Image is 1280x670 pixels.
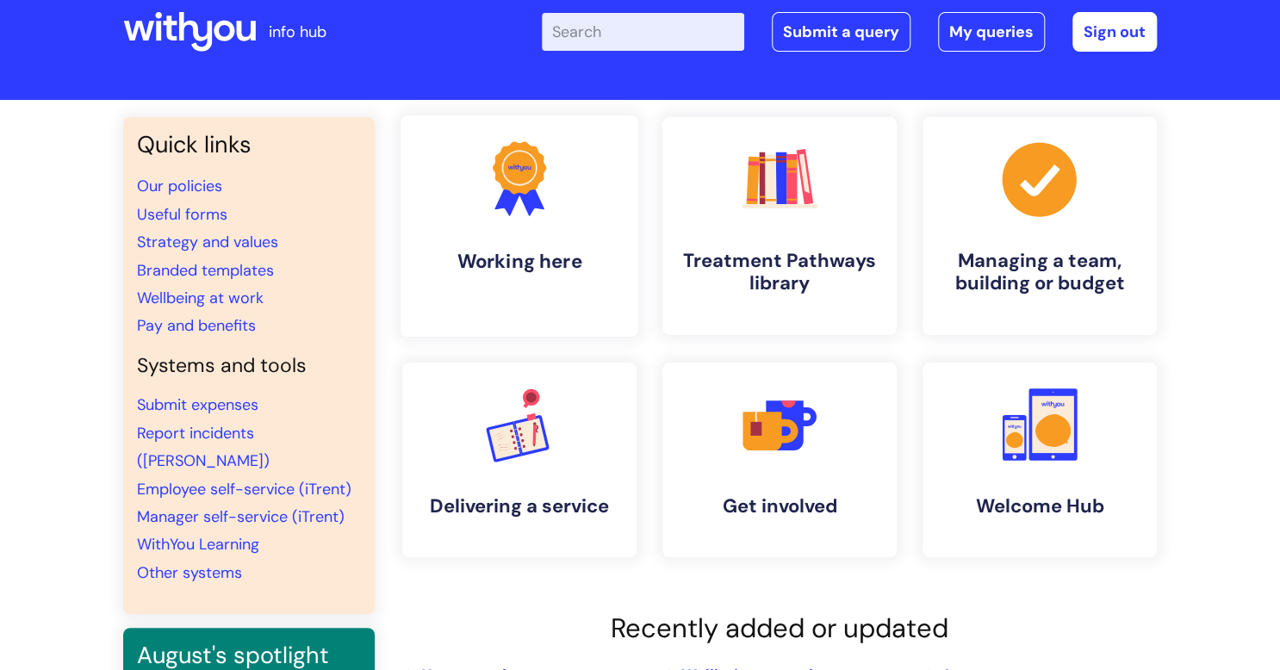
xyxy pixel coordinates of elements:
[137,176,222,196] a: Our policies
[676,495,883,518] h4: Get involved
[137,315,256,336] a: Pay and benefits
[137,354,361,378] h4: Systems and tools
[923,117,1157,335] a: Managing a team, building or budget
[414,250,624,273] h4: Working here
[137,642,361,669] h3: August's spotlight
[416,495,623,518] h4: Delivering a service
[938,12,1045,52] a: My queries
[676,250,883,295] h4: Treatment Pathways library
[1072,12,1157,52] a: Sign out
[662,363,897,557] a: Get involved
[137,423,270,471] a: Report incidents ([PERSON_NAME])
[402,612,1157,644] h2: Recently added or updated
[772,12,910,52] a: Submit a query
[401,115,638,337] a: Working here
[402,363,637,557] a: Delivering a service
[137,394,258,415] a: Submit expenses
[269,18,326,46] p: info hub
[137,562,242,583] a: Other systems
[137,534,259,555] a: WithYou Learning
[542,13,744,51] input: Search
[137,288,264,308] a: Wellbeing at work
[137,260,274,281] a: Branded templates
[137,131,361,158] h3: Quick links
[137,506,345,527] a: Manager self-service (iTrent)
[936,495,1143,518] h4: Welcome Hub
[137,479,351,499] a: Employee self-service (iTrent)
[923,363,1157,557] a: Welcome Hub
[137,232,278,252] a: Strategy and values
[137,204,227,225] a: Useful forms
[542,12,1157,52] div: | -
[662,117,897,335] a: Treatment Pathways library
[936,250,1143,295] h4: Managing a team, building or budget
